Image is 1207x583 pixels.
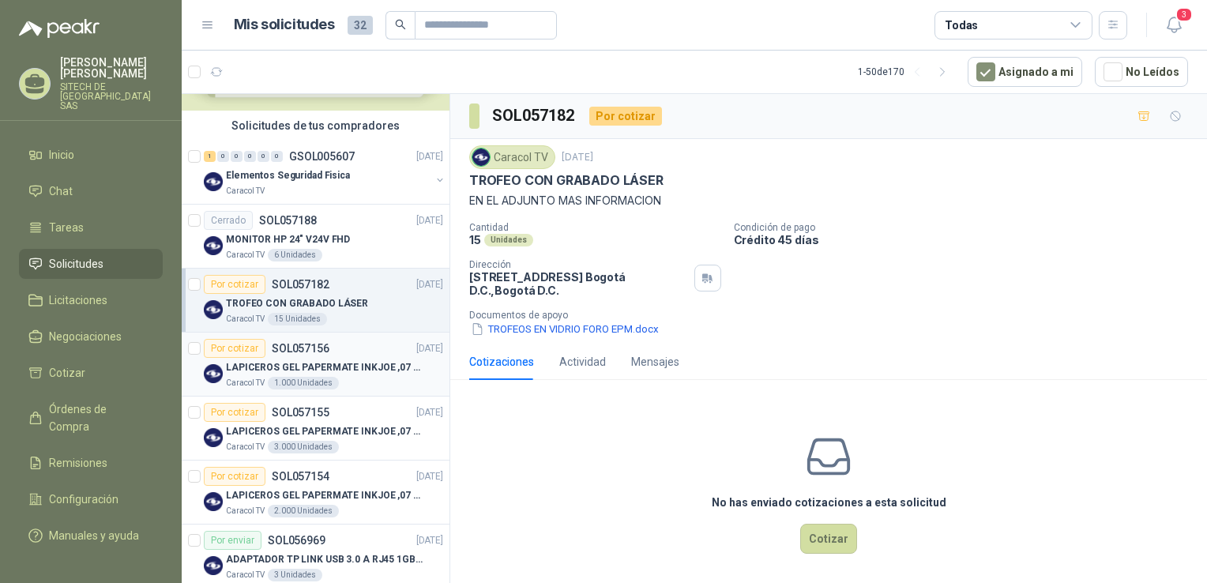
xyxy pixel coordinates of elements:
[204,147,446,197] a: 1 0 0 0 0 0 GSOL005607[DATE] Company LogoElementos Seguridad FisicaCaracol TV
[19,394,163,442] a: Órdenes de Compra
[49,328,122,345] span: Negociaciones
[182,333,449,397] a: Por cotizarSOL057156[DATE] Company LogoLAPICEROS GEL PAPERMATE INKJOE ,07 1 LOGO 1 TINTACaracol T...
[272,407,329,418] p: SOL057155
[289,151,355,162] p: GSOL005607
[631,353,679,370] div: Mensajes
[945,17,978,34] div: Todas
[226,377,265,389] p: Caracol TV
[1095,57,1188,87] button: No Leídos
[204,428,223,447] img: Company Logo
[49,491,118,508] span: Configuración
[272,343,329,354] p: SOL057156
[258,151,269,162] div: 0
[19,249,163,279] a: Solicitudes
[734,233,1201,246] p: Crédito 45 días
[734,222,1201,233] p: Condición de pago
[272,279,329,290] p: SOL057182
[19,19,100,38] img: Logo peakr
[226,249,265,261] p: Caracol TV
[49,291,107,309] span: Licitaciones
[49,182,73,200] span: Chat
[19,322,163,352] a: Negociaciones
[204,556,223,575] img: Company Logo
[268,249,322,261] div: 6 Unidades
[348,16,373,35] span: 32
[416,213,443,228] p: [DATE]
[204,364,223,383] img: Company Logo
[226,296,368,311] p: TROFEO CON GRABADO LÁSER
[469,259,688,270] p: Dirección
[226,569,265,581] p: Caracol TV
[217,151,229,162] div: 0
[492,103,577,128] h3: SOL057182
[49,454,107,472] span: Remisiones
[968,57,1082,87] button: Asignado a mi
[182,205,449,269] a: CerradoSOL057188[DATE] Company LogoMONITOR HP 24" V24V FHDCaracol TV6 Unidades
[49,527,139,544] span: Manuales y ayuda
[204,531,261,550] div: Por enviar
[19,285,163,315] a: Licitaciones
[226,313,265,325] p: Caracol TV
[469,192,1188,209] p: EN EL ADJUNTO MAS INFORMACION
[226,185,265,197] p: Caracol TV
[49,146,74,164] span: Inicio
[268,505,339,517] div: 2.000 Unidades
[204,492,223,511] img: Company Logo
[226,441,265,453] p: Caracol TV
[416,149,443,164] p: [DATE]
[469,321,660,337] button: TROFEOS EN VIDRIO FORO EPM.docx
[416,341,443,356] p: [DATE]
[268,535,325,546] p: SOL056969
[60,82,163,111] p: SITECH DE [GEOGRAPHIC_DATA] SAS
[19,358,163,388] a: Cotizar
[469,145,555,169] div: Caracol TV
[416,277,443,292] p: [DATE]
[204,151,216,162] div: 1
[49,255,103,273] span: Solicitudes
[416,405,443,420] p: [DATE]
[204,300,223,319] img: Company Logo
[182,461,449,525] a: Por cotizarSOL057154[DATE] Company LogoLAPICEROS GEL PAPERMATE INKJOE ,07 1 LOGO 1 TINTACaracol T...
[204,236,223,255] img: Company Logo
[19,521,163,551] a: Manuales y ayuda
[484,234,533,246] div: Unidades
[226,552,423,567] p: ADAPTADOR TP LINK USB 3.0 A RJ45 1GB WINDOWS
[204,403,265,422] div: Por cotizar
[469,233,481,246] p: 15
[268,313,327,325] div: 15 Unidades
[182,397,449,461] a: Por cotizarSOL057155[DATE] Company LogoLAPICEROS GEL PAPERMATE INKJOE ,07 1 LOGO 1 TINTACaracol T...
[469,310,1201,321] p: Documentos de apoyo
[234,13,335,36] h1: Mis solicitudes
[268,441,339,453] div: 3.000 Unidades
[182,269,449,333] a: Por cotizarSOL057182[DATE] Company LogoTROFEO CON GRABADO LÁSERCaracol TV15 Unidades
[472,149,490,166] img: Company Logo
[1175,7,1193,22] span: 3
[226,232,350,247] p: MONITOR HP 24" V24V FHD
[416,469,443,484] p: [DATE]
[49,219,84,236] span: Tareas
[559,353,606,370] div: Actividad
[19,484,163,514] a: Configuración
[268,569,322,581] div: 3 Unidades
[19,213,163,243] a: Tareas
[416,533,443,548] p: [DATE]
[858,59,955,85] div: 1 - 50 de 170
[204,467,265,486] div: Por cotizar
[226,488,423,503] p: LAPICEROS GEL PAPERMATE INKJOE ,07 1 LOGO 1 TINTA
[259,215,317,226] p: SOL057188
[204,211,253,230] div: Cerrado
[226,360,423,375] p: LAPICEROS GEL PAPERMATE INKJOE ,07 1 LOGO 1 TINTA
[244,151,256,162] div: 0
[19,176,163,206] a: Chat
[469,270,688,297] p: [STREET_ADDRESS] Bogotá D.C. , Bogotá D.C.
[562,150,593,165] p: [DATE]
[712,494,946,511] h3: No has enviado cotizaciones a esta solicitud
[226,505,265,517] p: Caracol TV
[589,107,662,126] div: Por cotizar
[1160,11,1188,39] button: 3
[19,140,163,170] a: Inicio
[268,377,339,389] div: 1.000 Unidades
[469,222,721,233] p: Cantidad
[204,172,223,191] img: Company Logo
[19,448,163,478] a: Remisiones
